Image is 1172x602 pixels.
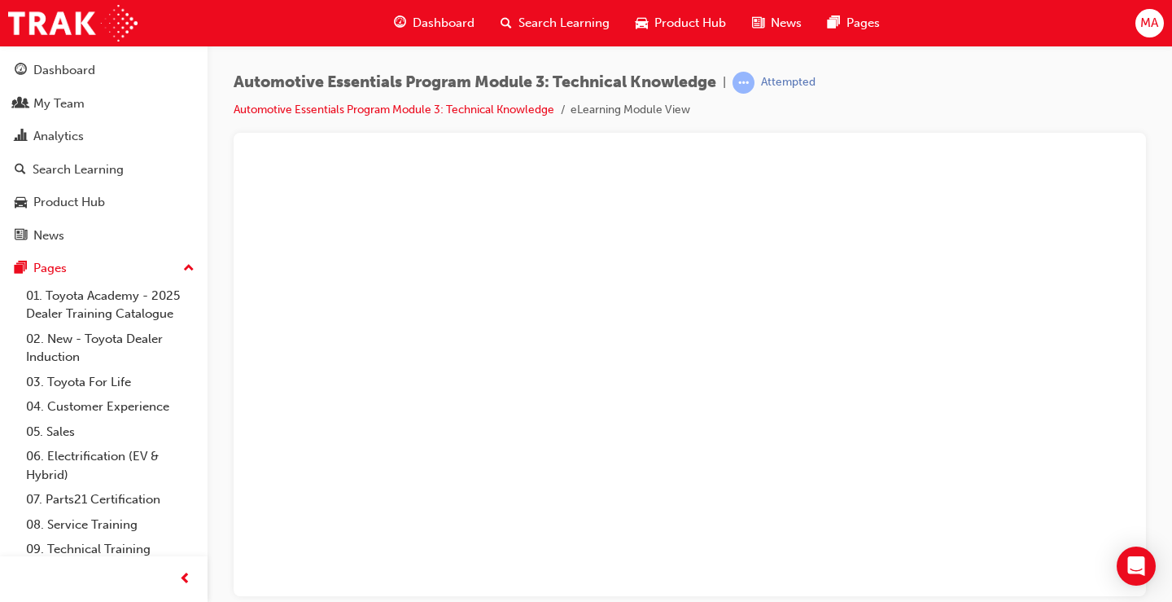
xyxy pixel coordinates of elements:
a: search-iconSearch Learning [488,7,623,40]
a: news-iconNews [739,7,815,40]
span: MA [1140,14,1158,33]
a: 01. Toyota Academy - 2025 Dealer Training Catalogue [20,283,201,327]
a: My Team [7,89,201,119]
a: 08. Service Training [20,512,201,538]
span: chart-icon [15,130,27,144]
span: car-icon [15,196,27,210]
li: eLearning Module View [571,101,690,120]
span: Dashboard [413,14,474,33]
a: Search Learning [7,155,201,185]
span: pages-icon [15,261,27,276]
div: Open Intercom Messenger [1117,547,1156,586]
div: Analytics [33,127,84,146]
span: guage-icon [15,64,27,78]
div: Search Learning [33,160,124,179]
a: 06. Electrification (EV & Hybrid) [20,444,201,487]
span: people-icon [15,97,27,112]
a: 05. Sales [20,420,201,445]
a: 07. Parts21 Certification [20,487,201,512]
span: Product Hub [654,14,726,33]
div: Pages [33,259,67,278]
span: search-icon [501,13,512,33]
span: pages-icon [828,13,840,33]
span: search-icon [15,163,26,178]
a: 09. Technical Training [20,537,201,562]
span: Search Learning [518,14,610,33]
a: Automotive Essentials Program Module 3: Technical Knowledge [234,103,554,116]
span: Automotive Essentials Program Module 3: Technical Knowledge [234,73,716,92]
span: guage-icon [394,13,406,33]
a: 03. Toyota For Life [20,370,201,395]
a: News [7,221,201,251]
div: My Team [33,94,85,113]
span: car-icon [636,13,648,33]
div: Attempted [761,75,816,90]
div: Dashboard [33,61,95,80]
a: pages-iconPages [815,7,893,40]
a: Product Hub [7,187,201,218]
img: Trak [8,5,138,42]
span: prev-icon [179,569,191,590]
button: Pages [7,253,201,283]
span: Pages [846,14,880,33]
span: News [771,14,802,33]
button: MA [1135,9,1164,37]
a: Analytics [7,121,201,152]
span: | [723,73,726,92]
span: news-icon [752,13,764,33]
a: Dashboard [7,55,201,86]
span: news-icon [15,229,27,244]
a: car-iconProduct Hub [623,7,739,40]
button: DashboardMy TeamAnalyticsSearch LearningProduct HubNews [7,52,201,253]
span: up-icon [183,258,195,279]
span: learningRecordVerb_ATTEMPT-icon [732,72,754,94]
a: 02. New - Toyota Dealer Induction [20,327,201,370]
a: guage-iconDashboard [381,7,488,40]
div: Product Hub [33,193,105,212]
a: 04. Customer Experience [20,394,201,420]
div: News [33,226,64,245]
